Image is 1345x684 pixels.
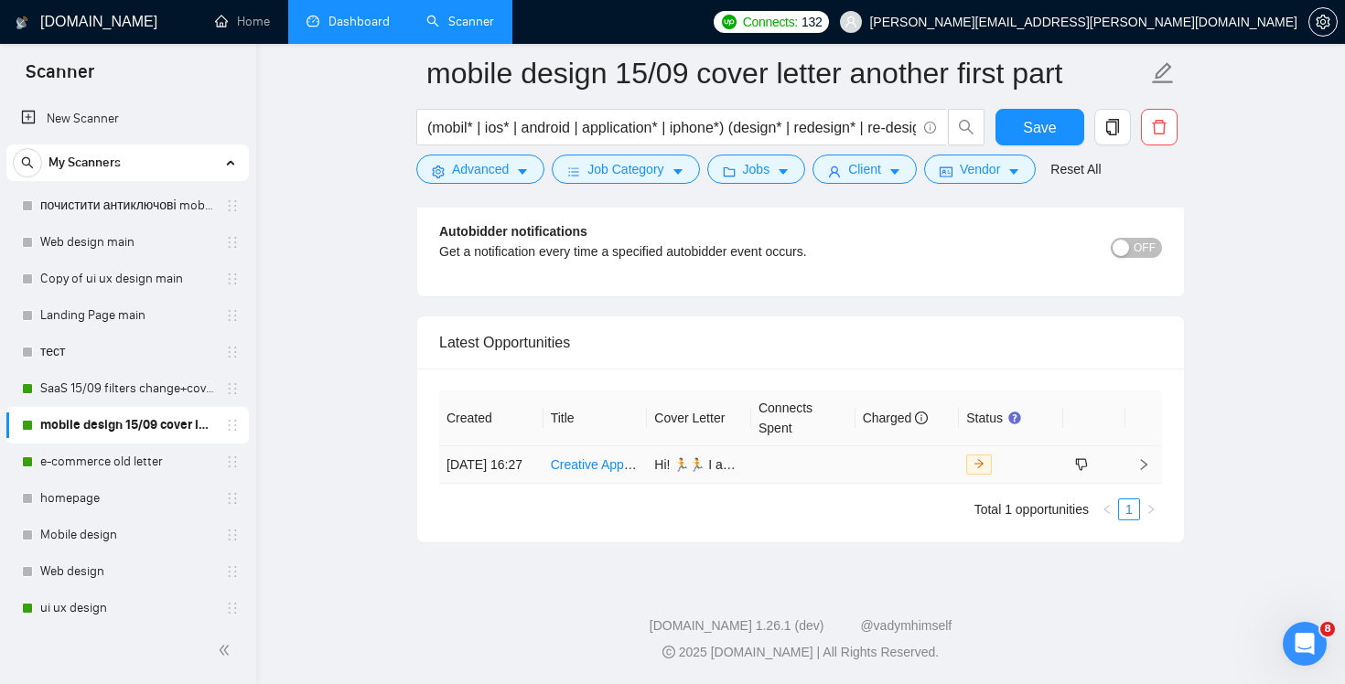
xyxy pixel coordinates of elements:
[1146,504,1157,515] span: right
[1308,7,1338,37] button: setting
[1006,410,1023,426] div: Tooltip anchor
[40,517,214,553] a: Mobile design
[40,407,214,444] a: mobile design 15/09 cover letter another first part
[543,446,648,484] td: Creative App Designer Needed for Innovative Project
[40,261,214,297] a: Copy of ui ux design main
[1140,498,1162,520] button: right
[432,165,445,178] span: setting
[14,156,41,169] span: search
[452,159,509,179] span: Advanced
[1071,454,1092,476] button: dislike
[426,50,1147,96] input: Scanner name...
[516,165,529,178] span: caret-down
[1283,622,1327,666] iframe: Intercom live chat
[888,165,901,178] span: caret-down
[924,155,1036,184] button: idcardVendorcaret-down
[225,528,240,542] span: holder
[40,590,214,626] a: ui ux design
[650,618,824,633] a: [DOMAIN_NAME] 1.26.1 (dev)
[845,16,857,28] span: user
[427,116,916,139] input: Search Freelance Jobs...
[1007,165,1020,178] span: caret-down
[48,144,121,181] span: My Scanners
[439,390,543,446] th: Created
[1102,504,1113,515] span: left
[1151,61,1175,85] span: edit
[40,297,214,334] a: Landing Page main
[722,15,737,29] img: upwork-logo.png
[828,165,841,178] span: user
[215,14,270,29] a: homeHome
[1309,15,1337,29] span: setting
[40,444,214,480] a: e-commerce old letter
[225,345,240,359] span: holder
[439,446,543,484] td: [DATE] 16:27
[1118,498,1140,520] li: 1
[307,14,390,29] a: dashboardDashboard
[225,381,240,396] span: holder
[1140,498,1162,520] li: Next Page
[723,165,736,178] span: folder
[13,148,42,177] button: search
[940,165,952,178] span: idcard
[974,458,985,469] span: arrow-right
[860,618,952,633] a: @vadymhimself
[924,122,936,134] span: info-circle
[567,165,580,178] span: bars
[848,159,881,179] span: Client
[40,334,214,370] a: тест
[647,390,751,446] th: Cover Letter
[960,159,1000,179] span: Vendor
[40,224,214,261] a: Web design main
[672,165,684,178] span: caret-down
[225,235,240,250] span: holder
[543,390,648,446] th: Title
[225,564,240,579] span: holder
[426,14,494,29] a: searchScanner
[11,59,109,97] span: Scanner
[707,155,806,184] button: folderJobscaret-down
[1095,119,1130,135] span: copy
[416,155,544,184] button: settingAdvancedcaret-down
[751,390,855,446] th: Connects Spent
[1308,15,1338,29] a: setting
[1096,498,1118,520] li: Previous Page
[40,480,214,517] a: homepage
[863,411,929,425] span: Charged
[271,643,1330,662] div: 2025 [DOMAIN_NAME] | All Rights Reserved.
[743,159,770,179] span: Jobs
[439,224,587,239] b: Autobidder notifications
[225,198,240,213] span: holder
[6,101,249,137] li: New Scanner
[812,155,917,184] button: userClientcaret-down
[1094,109,1131,145] button: copy
[225,272,240,286] span: holder
[551,457,851,472] a: Creative App Designer Needed for Innovative Project
[1096,498,1118,520] button: left
[1142,119,1177,135] span: delete
[1119,499,1139,519] a: 1
[587,159,663,179] span: Job Category
[743,12,798,32] span: Connects:
[662,646,675,658] span: copyright
[959,390,1063,446] th: Status
[439,241,982,262] div: Get a notification every time a specified autobidder event occurs.
[949,119,984,135] span: search
[1050,159,1101,179] a: Reset All
[16,8,28,37] img: logo
[439,316,1162,369] div: Latest Opportunities
[974,498,1089,520] li: Total 1 opportunities
[225,491,240,506] span: holder
[802,12,822,32] span: 132
[1141,109,1178,145] button: delete
[1134,238,1156,258] span: OFF
[1137,458,1150,471] span: right
[1023,116,1056,139] span: Save
[995,109,1084,145] button: Save
[948,109,985,145] button: search
[225,308,240,323] span: holder
[225,418,240,433] span: holder
[1075,457,1088,472] span: dislike
[218,641,236,659] span: double-left
[40,553,214,590] a: Web design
